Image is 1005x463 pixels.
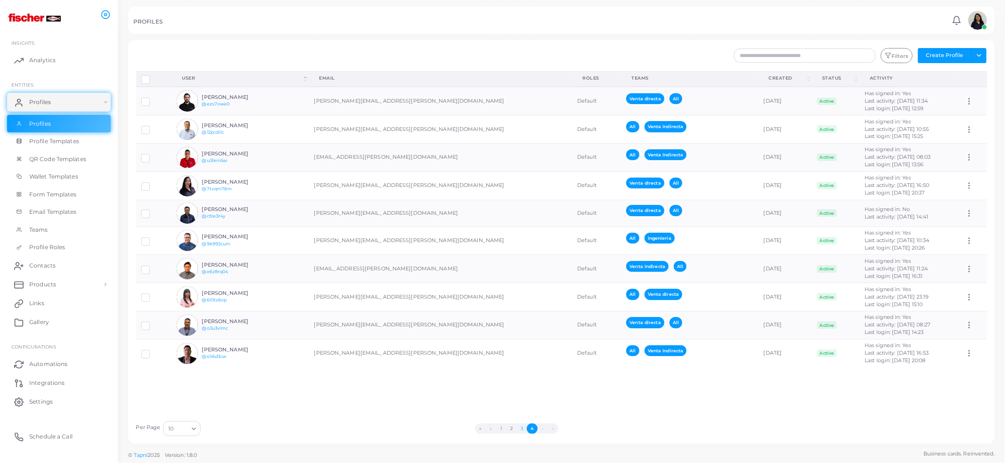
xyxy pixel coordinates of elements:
[202,179,271,185] h6: [PERSON_NAME]
[582,75,611,81] div: Roles
[309,143,572,171] td: [EMAIL_ADDRESS][PERSON_NAME][DOMAIN_NAME]
[11,344,56,349] span: Configurations
[202,290,271,296] h6: [PERSON_NAME]
[626,205,664,216] span: Venta directa
[506,423,516,434] button: Go to page 2
[7,168,111,186] a: Wallet Templates
[759,255,812,283] td: [DATE]
[202,122,271,129] h6: [PERSON_NAME]
[203,423,830,434] ul: Pagination
[865,273,923,279] span: Last login: [DATE] 16:31
[645,149,687,160] span: Venta Indirecta
[136,424,161,431] label: Per Page
[626,93,664,104] span: Venta directa
[29,280,56,289] span: Products
[309,115,572,144] td: [PERSON_NAME][EMAIL_ADDRESS][PERSON_NAME][DOMAIN_NAME]
[29,318,49,326] span: Gallery
[29,243,65,252] span: Profile Roles
[29,299,44,308] span: Links
[7,132,111,150] a: Profile Templates
[202,318,271,325] h6: [PERSON_NAME]
[626,289,639,300] span: All
[865,329,924,335] span: Last login: [DATE] 14:23
[865,161,924,168] span: Last login: [DATE] 13:56
[572,283,621,311] td: Default
[881,48,913,63] button: Filters
[769,75,805,81] div: Created
[7,93,111,112] a: Profiles
[309,255,572,283] td: [EMAIL_ADDRESS][PERSON_NAME][DOMAIN_NAME]
[202,297,227,302] a: @6l0tz6op
[309,339,572,367] td: [PERSON_NAME][EMAIL_ADDRESS][PERSON_NAME][DOMAIN_NAME]
[7,275,111,294] a: Products
[29,172,78,181] span: Wallet Templates
[29,190,77,199] span: Form Templates
[670,178,682,188] span: All
[923,450,995,458] span: Business cards. Reinvented.
[759,87,812,115] td: [DATE]
[202,347,271,353] h6: [PERSON_NAME]
[177,90,198,112] img: avatar
[7,238,111,256] a: Profile Roles
[572,143,621,171] td: Default
[309,87,572,115] td: [PERSON_NAME][EMAIL_ADDRESS][PERSON_NAME][DOMAIN_NAME]
[29,98,51,106] span: Profiles
[309,227,572,255] td: [PERSON_NAME][EMAIL_ADDRESS][PERSON_NAME][DOMAIN_NAME]
[29,432,73,441] span: Schedule a Call
[527,423,537,434] button: Go to page 4
[626,317,664,328] span: Venta directa
[202,151,271,157] h6: [PERSON_NAME]
[7,392,111,411] a: Settings
[817,237,837,244] span: Active
[309,311,572,339] td: [PERSON_NAME][EMAIL_ADDRESS][PERSON_NAME][DOMAIN_NAME]
[7,51,111,70] a: Analytics
[177,203,198,224] img: avatar
[759,143,812,171] td: [DATE]
[865,258,911,264] span: Has signed in: Yes
[865,206,910,212] span: Has signed in: No
[29,360,67,368] span: Automations
[817,293,837,301] span: Active
[572,227,621,255] td: Default
[865,118,911,125] span: Has signed in: Yes
[674,261,686,272] span: All
[817,97,837,105] span: Active
[626,345,639,356] span: All
[496,423,506,434] button: Go to page 1
[865,174,911,181] span: Has signed in: Yes
[759,200,812,227] td: [DATE]
[309,200,572,227] td: [PERSON_NAME][EMAIL_ADDRESS][DOMAIN_NAME]
[865,357,926,364] span: Last login: [DATE] 20:08
[177,258,198,279] img: avatar
[136,71,172,87] th: Row-selection
[7,313,111,332] a: Gallery
[572,311,621,339] td: Default
[29,226,48,234] span: Teams
[29,398,53,406] span: Settings
[165,452,197,458] span: Version: 1.8.0
[177,119,198,140] img: avatar
[485,423,496,434] button: Go to previous page
[670,205,682,216] span: All
[817,321,837,329] span: Active
[133,18,163,25] h5: PROFILES
[865,97,928,104] span: Last activity: [DATE] 11:34
[128,451,197,459] span: ©
[29,208,77,216] span: Email Templates
[626,178,664,188] span: Venta directa
[202,269,229,274] a: @e6z8rq04
[7,427,111,446] a: Schedule a Call
[865,146,911,153] span: Has signed in: Yes
[645,233,675,244] span: Ingeniería
[626,149,639,160] span: All
[817,349,837,357] span: Active
[865,229,911,236] span: Has signed in: Yes
[965,11,989,30] a: avatar
[817,154,837,161] span: Active
[865,237,929,244] span: Last activity: [DATE] 10:34
[202,262,271,268] h6: [PERSON_NAME]
[202,158,228,163] a: @u3lkm5ai
[163,421,201,436] div: Search for option
[572,339,621,367] td: Default
[174,423,188,434] input: Search for option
